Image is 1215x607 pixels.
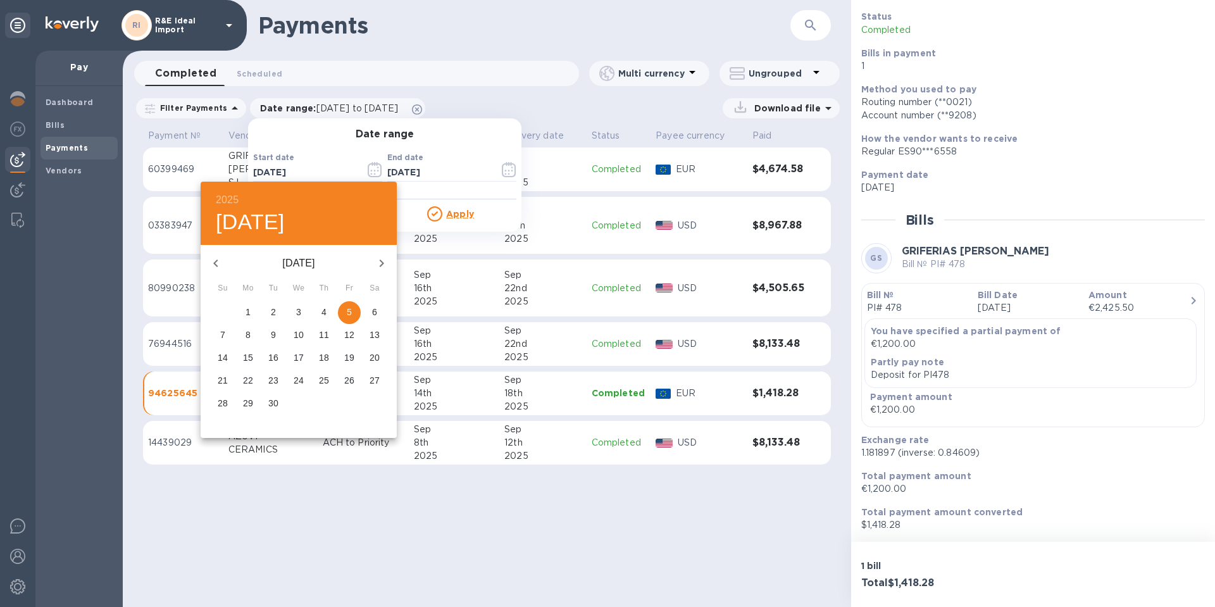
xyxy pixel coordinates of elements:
[211,324,234,347] button: 7
[211,282,234,295] span: Su
[319,351,329,364] p: 18
[246,329,251,341] p: 8
[287,370,310,392] button: 24
[363,370,386,392] button: 27
[363,347,386,370] button: 20
[370,374,380,387] p: 27
[211,370,234,392] button: 21
[363,282,386,295] span: Sa
[313,324,335,347] button: 11
[313,301,335,324] button: 4
[287,282,310,295] span: We
[319,374,329,387] p: 25
[287,324,310,347] button: 10
[313,370,335,392] button: 25
[220,329,225,341] p: 7
[321,306,327,318] p: 4
[268,351,278,364] p: 16
[294,329,304,341] p: 10
[363,301,386,324] button: 6
[262,301,285,324] button: 2
[243,374,253,387] p: 22
[262,347,285,370] button: 16
[271,329,276,341] p: 9
[262,282,285,295] span: Tu
[271,306,276,318] p: 2
[344,351,354,364] p: 19
[231,256,366,271] p: [DATE]
[218,397,228,410] p: 28
[237,282,259,295] span: Mo
[268,374,278,387] p: 23
[294,351,304,364] p: 17
[262,392,285,415] button: 30
[218,351,228,364] p: 14
[319,329,329,341] p: 11
[237,324,259,347] button: 8
[237,301,259,324] button: 1
[313,347,335,370] button: 18
[243,351,253,364] p: 15
[287,347,310,370] button: 17
[313,282,335,295] span: Th
[243,397,253,410] p: 29
[294,374,304,387] p: 24
[338,301,361,324] button: 5
[237,347,259,370] button: 15
[338,370,361,392] button: 26
[372,306,377,318] p: 6
[268,397,278,410] p: 30
[211,392,234,415] button: 28
[237,370,259,392] button: 22
[370,351,380,364] p: 20
[262,324,285,347] button: 9
[246,306,251,318] p: 1
[237,392,259,415] button: 29
[216,209,285,235] button: [DATE]
[216,191,239,209] button: 2025
[363,324,386,347] button: 13
[287,301,310,324] button: 3
[347,306,352,318] p: 5
[211,347,234,370] button: 14
[338,347,361,370] button: 19
[218,374,228,387] p: 21
[344,374,354,387] p: 26
[344,329,354,341] p: 12
[370,329,380,341] p: 13
[262,370,285,392] button: 23
[296,306,301,318] p: 3
[338,324,361,347] button: 12
[338,282,361,295] span: Fr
